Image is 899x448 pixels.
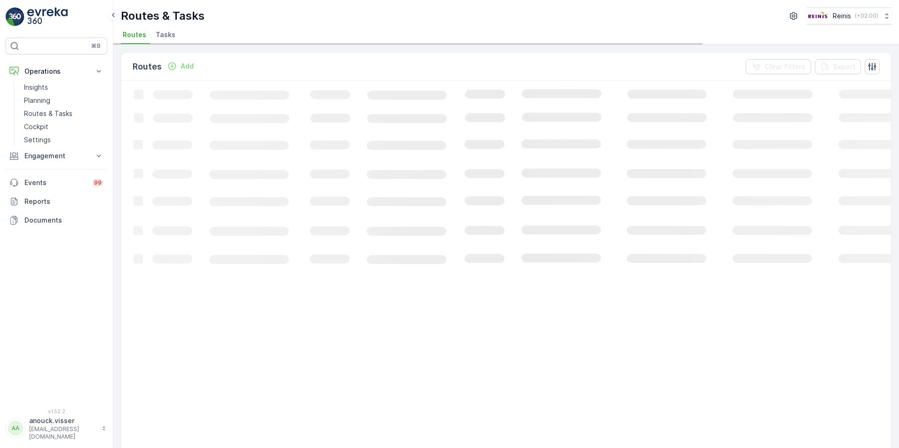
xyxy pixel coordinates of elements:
p: Clear Filters [765,62,805,71]
p: Reinis [833,11,851,21]
button: Engagement [6,147,107,165]
div: AA [8,421,23,436]
a: Reports [6,192,107,211]
span: Tasks [156,30,175,39]
p: Add [181,62,194,71]
p: Settings [24,135,51,145]
span: Routes [123,30,146,39]
a: Documents [6,211,107,230]
a: Events99 [6,173,107,192]
p: Engagement [24,151,88,161]
p: Cockpit [24,122,48,131]
p: Events [24,178,87,187]
a: Settings [20,133,107,147]
p: 99 [94,179,102,186]
p: Routes & Tasks [121,8,205,23]
p: Routes [133,60,162,73]
p: Routes & Tasks [24,109,72,118]
span: v 1.52.2 [6,409,107,414]
button: Reinis(+02:00) [807,8,891,24]
p: Reports [24,197,103,206]
p: anouck.visser [29,416,97,425]
p: Operations [24,67,88,76]
p: Insights [24,83,48,92]
p: Export [834,62,855,71]
img: logo_light-DOdMpM7g.png [27,8,68,26]
p: [EMAIL_ADDRESS][DOMAIN_NAME] [29,425,97,440]
p: ( +02:00 ) [855,12,878,20]
img: logo [6,8,24,26]
a: Cockpit [20,120,107,133]
button: Clear Filters [746,59,811,74]
button: Add [164,61,197,72]
button: Operations [6,62,107,81]
a: Routes & Tasks [20,107,107,120]
p: Planning [24,96,50,105]
a: Planning [20,94,107,107]
a: Insights [20,81,107,94]
img: Reinis-Logo-Vrijstaand_Tekengebied-1-copy2_aBO4n7j.png [807,11,829,21]
button: AAanouck.visser[EMAIL_ADDRESS][DOMAIN_NAME] [6,416,107,440]
p: Documents [24,216,103,225]
p: ⌘B [91,42,101,50]
button: Export [815,59,861,74]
